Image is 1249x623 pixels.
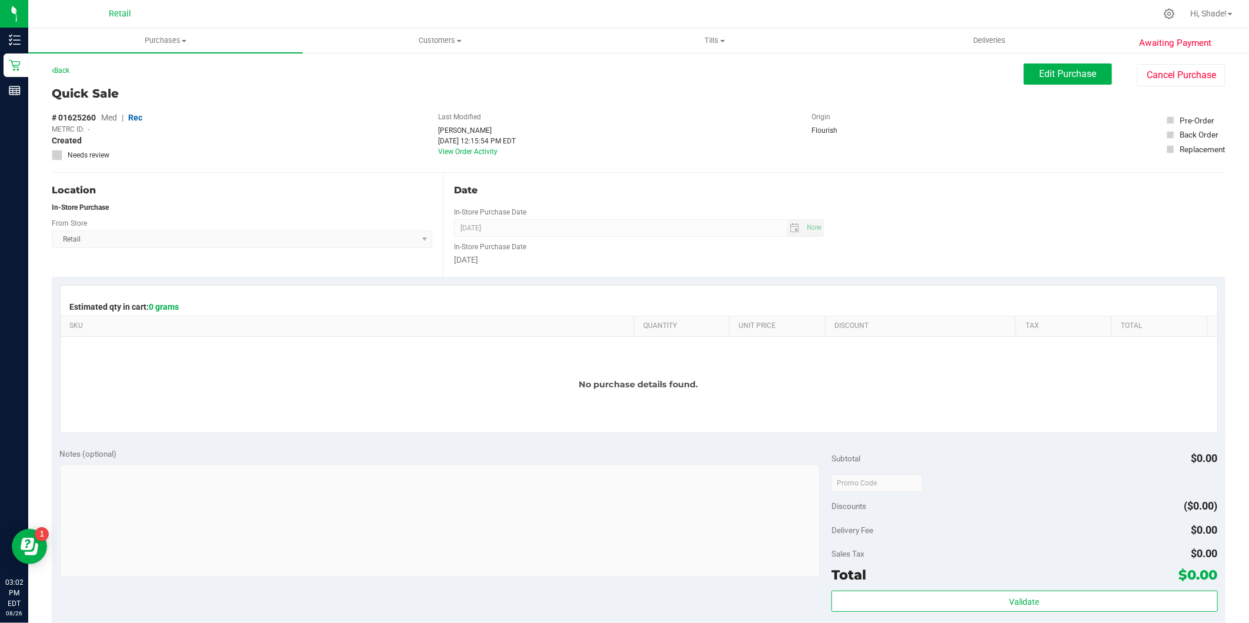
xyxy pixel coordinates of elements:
[1180,143,1225,155] div: Replacement
[128,113,142,122] span: Rec
[61,337,1217,432] div: No purchase details found.
[52,183,432,197] div: Location
[1121,321,1203,331] a: Total
[69,302,179,311] span: Estimated qty in cart:
[438,125,516,136] div: [PERSON_NAME]
[1180,129,1218,140] div: Back Order
[1190,9,1227,18] span: Hi, Shade!
[109,9,131,19] span: Retail
[957,35,1021,46] span: Deliveries
[852,28,1127,53] a: Deliveries
[438,136,516,146] div: [DATE] 12:15:54 PM EDT
[831,474,923,492] input: Promo Code
[12,529,47,564] iframe: Resource center
[831,567,866,583] span: Total
[1010,597,1040,607] span: Validate
[28,35,303,46] span: Purchases
[303,35,577,46] span: Customers
[88,124,89,135] span: -
[578,35,851,46] span: Tills
[812,112,831,122] label: Origin
[52,124,85,135] span: METRC ID:
[1162,8,1177,19] div: Manage settings
[1040,68,1097,79] span: Edit Purchase
[69,321,629,331] a: SKU
[643,321,725,331] a: Quantity
[9,59,21,71] inline-svg: Retail
[831,549,864,558] span: Sales Tax
[68,150,109,160] span: Needs review
[1184,500,1218,512] span: ($0.00)
[1179,567,1218,583] span: $0.00
[303,28,577,53] a: Customers
[831,525,873,535] span: Delivery Fee
[739,321,820,331] a: Unit Price
[5,609,23,618] p: 08/26
[1191,547,1218,560] span: $0.00
[28,28,303,53] a: Purchases
[831,495,866,517] span: Discounts
[831,591,1217,612] button: Validate
[52,203,109,212] strong: In-Store Purchase
[52,218,87,229] label: From Store
[812,125,871,136] div: Flourish
[438,148,497,156] a: View Order Activity
[454,242,526,252] label: In-Store Purchase Date
[454,207,526,217] label: In-Store Purchase Date
[834,321,1011,331] a: Discount
[1024,63,1112,85] button: Edit Purchase
[52,85,119,102] span: Quick Sale
[60,449,117,458] span: Notes (optional)
[52,112,96,124] span: # 01625260
[438,112,481,122] label: Last Modified
[454,254,823,266] div: [DATE]
[5,577,23,609] p: 03:02 PM EDT
[52,135,82,147] span: Created
[35,527,49,541] iframe: Resource center unread badge
[1137,64,1225,86] button: Cancel Purchase
[52,66,69,75] a: Back
[9,85,21,96] inline-svg: Reports
[1026,321,1107,331] a: Tax
[454,183,823,197] div: Date
[1180,115,1214,126] div: Pre-Order
[101,113,117,122] span: Med
[1139,36,1211,50] span: Awaiting Payment
[149,302,179,311] span: 0 grams
[577,28,852,53] a: Tills
[1191,452,1218,464] span: $0.00
[831,454,860,463] span: Subtotal
[122,113,123,122] span: |
[1191,524,1218,536] span: $0.00
[9,34,21,46] inline-svg: Inventory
